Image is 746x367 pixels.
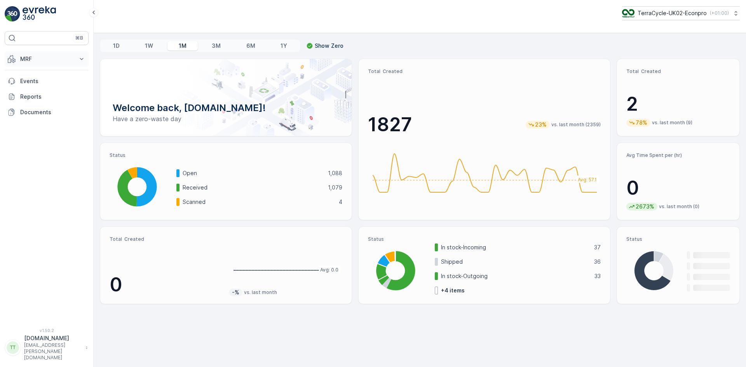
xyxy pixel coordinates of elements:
p: Total Created [368,68,601,75]
p: + 4 items [441,287,465,294]
a: Documents [5,104,89,120]
a: Reports [5,89,89,104]
p: Welcome back, [DOMAIN_NAME]! [113,102,339,114]
p: vs. last month [244,289,277,296]
p: Reports [20,93,85,101]
p: 1,088 [328,169,342,177]
p: 1Y [281,42,287,50]
p: vs. last month (2359) [551,122,601,128]
p: [DOMAIN_NAME] [24,334,82,342]
p: Status [368,236,601,242]
p: 78% [635,119,648,127]
p: 1M [179,42,186,50]
p: 33 [594,272,601,280]
p: Scanned [183,198,334,206]
img: terracycle_logo_wKaHoWT.png [622,9,634,17]
p: Status [626,236,730,242]
img: logo [5,6,20,22]
p: 23% [534,121,547,129]
p: In stock-Incoming [441,244,589,251]
a: Events [5,73,89,89]
p: Have a zero-waste day [113,114,339,123]
button: MRF [5,51,89,67]
img: logo_light-DOdMpM7g.png [23,6,56,22]
p: Total Created [626,68,730,75]
p: Received [183,184,323,191]
p: 37 [594,244,601,251]
p: In stock-Outgoing [441,272,589,280]
button: TT[DOMAIN_NAME][EMAIL_ADDRESS][PERSON_NAME][DOMAIN_NAME] [5,334,89,361]
p: TerraCycle-UK02-Econpro [638,9,707,17]
p: 1W [145,42,153,50]
p: ⌘B [75,35,83,41]
p: 1D [113,42,120,50]
p: vs. last month (0) [659,204,699,210]
p: Open [183,169,323,177]
p: 0 [626,176,730,200]
p: 2673% [635,203,655,210]
span: v 1.50.2 [5,328,89,333]
p: 0 [110,273,223,296]
p: 6M [246,42,255,50]
p: Events [20,77,85,85]
p: 36 [594,258,601,266]
p: Status [110,152,342,158]
p: Documents [20,108,85,116]
p: MRF [20,55,73,63]
p: 3M [212,42,221,50]
p: ( +01:00 ) [710,10,729,16]
p: Shipped [441,258,589,266]
p: [EMAIL_ADDRESS][PERSON_NAME][DOMAIN_NAME] [24,342,82,361]
p: 2 [626,92,730,116]
p: 1,079 [328,184,342,191]
div: TT [7,341,19,354]
button: TerraCycle-UK02-Econpro(+01:00) [622,6,740,20]
p: 1827 [368,113,412,136]
p: vs. last month (9) [652,120,692,126]
p: -% [231,289,240,296]
p: Avg Time Spent per (hr) [626,152,730,158]
p: 4 [339,198,342,206]
p: Total Created [110,236,223,242]
p: Show Zero [315,42,343,50]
